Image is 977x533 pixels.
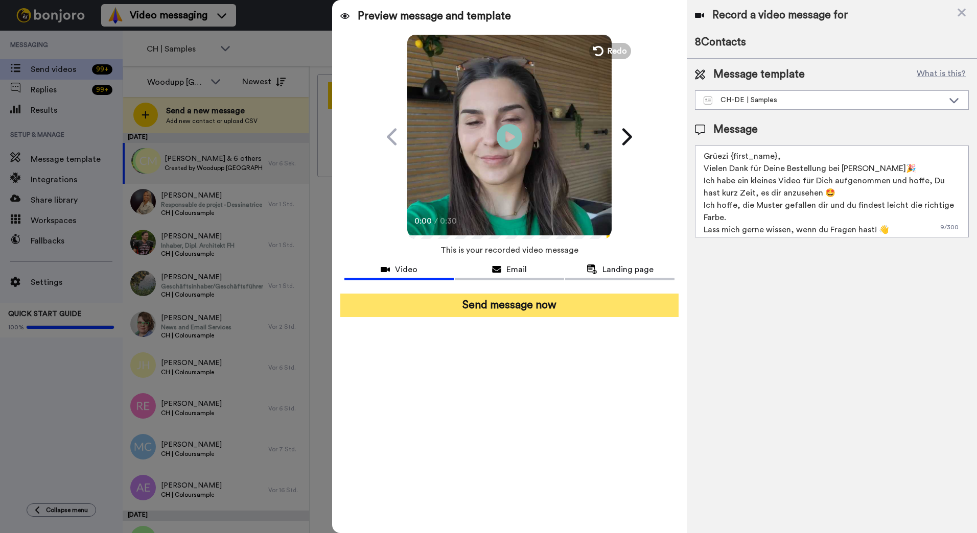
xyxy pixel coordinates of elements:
span: Email [506,263,527,276]
span: This is your recorded video message [440,239,578,261]
span: Message [713,122,758,137]
span: Video [395,263,417,276]
textarea: Grüezi {first_name}, Vielen Dank für Deine Bestellung bei [PERSON_NAME]🎉 Ich habe ein kleines Vid... [695,146,969,237]
span: 0:30 [440,215,458,227]
button: Send message now [340,294,679,317]
span: Message template [713,67,805,82]
div: CH-DE | Samples [704,95,944,105]
button: What is this? [914,67,969,82]
img: Message-temps.svg [704,96,712,105]
span: 0:00 [414,215,432,227]
span: / [434,215,438,227]
span: Landing page [602,263,654,276]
